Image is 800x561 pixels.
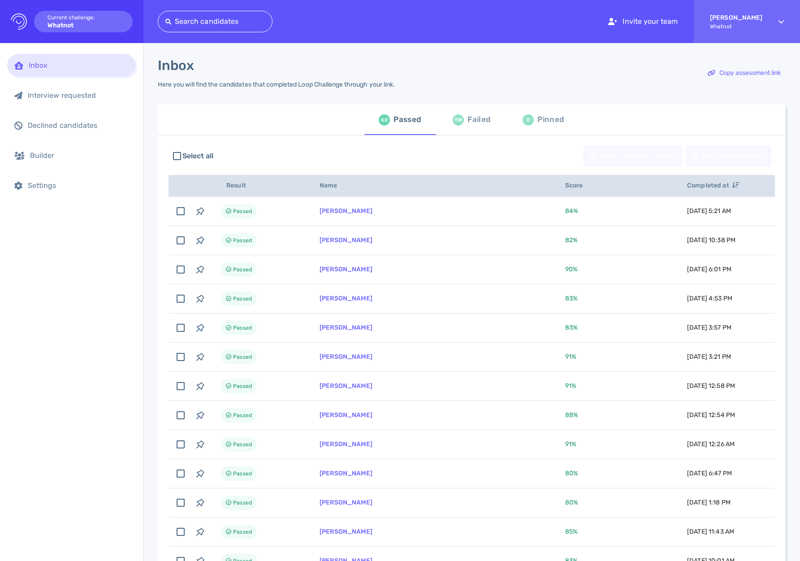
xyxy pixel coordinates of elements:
span: 83 % [565,295,578,302]
span: [DATE] 6:47 PM [687,470,732,477]
span: 84 % [565,207,578,215]
span: [DATE] 12:26 AM [687,440,735,448]
a: [PERSON_NAME] [320,236,372,244]
span: Score [565,182,593,189]
span: 88 % [565,411,578,419]
span: 90 % [565,265,578,273]
div: Copy assessment link [703,63,785,83]
span: 91 % [565,382,576,390]
span: 80 % [565,470,578,477]
span: Passed [233,206,252,217]
span: [DATE] 3:57 PM [687,324,731,331]
span: Whatnot [710,23,762,30]
span: 80 % [565,499,578,506]
a: [PERSON_NAME] [320,324,372,331]
span: [DATE] 11:43 AM [687,528,734,535]
span: Passed [233,468,252,479]
h1: Inbox [158,57,194,74]
div: Passed [394,113,421,126]
span: [DATE] 12:58 PM [687,382,735,390]
div: Declined candidates [28,121,129,130]
div: Builder [30,151,129,160]
a: [PERSON_NAME] [320,470,372,477]
strong: [PERSON_NAME] [710,14,762,22]
span: Passed [233,293,252,304]
div: Decline candidates [687,146,771,166]
a: [PERSON_NAME] [320,207,372,215]
span: Passed [233,381,252,391]
th: Result [210,175,309,197]
span: [DATE] 10:38 PM [687,236,735,244]
span: 82 % [565,236,578,244]
span: [DATE] 5:21 AM [687,207,731,215]
span: Passed [233,322,252,333]
span: [DATE] 6:01 PM [687,265,731,273]
span: Passed [233,497,252,508]
div: Pinned [537,113,564,126]
span: [DATE] 4:53 PM [687,295,732,302]
span: 91 % [565,440,576,448]
a: [PERSON_NAME] [320,382,372,390]
div: 60 [379,114,390,126]
span: 91 % [565,353,576,361]
span: Passed [233,235,252,246]
div: Failed [467,113,490,126]
span: Select all [182,151,214,161]
span: 83 % [565,324,578,331]
span: Passed [233,526,252,537]
div: Interview requested [28,91,129,100]
span: [DATE] 1:18 PM [687,499,731,506]
div: 0 [523,114,534,126]
button: Decline candidates [686,145,771,167]
div: Inbox [29,61,129,70]
div: Here you will find the candidates that completed Loop Challenge through your link. [158,81,395,88]
a: [PERSON_NAME] [320,499,372,506]
span: Name [320,182,347,189]
a: [PERSON_NAME] [320,265,372,273]
span: Completed at [687,182,739,189]
span: Passed [233,439,252,450]
a: [PERSON_NAME] [320,440,372,448]
span: Passed [233,410,252,421]
div: 118 [453,114,464,126]
button: Send interview request [584,145,683,167]
a: [PERSON_NAME] [320,353,372,361]
div: Send interview request [584,146,682,166]
span: [DATE] 12:54 PM [687,411,735,419]
a: [PERSON_NAME] [320,528,372,535]
span: Passed [233,264,252,275]
span: [DATE] 3:21 PM [687,353,731,361]
a: [PERSON_NAME] [320,295,372,302]
span: Passed [233,352,252,362]
button: Copy assessment link [703,62,786,84]
a: [PERSON_NAME] [320,411,372,419]
span: 85 % [565,528,578,535]
div: Settings [28,181,129,190]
